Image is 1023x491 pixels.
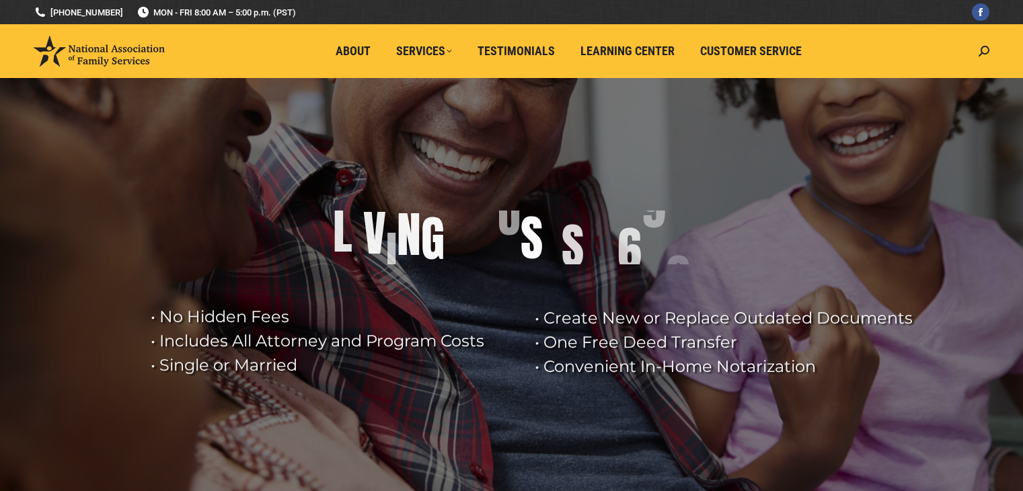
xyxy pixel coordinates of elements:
span: Services [396,44,452,59]
div: 9 [666,250,690,304]
div: V [363,206,386,260]
div: N [397,208,421,262]
div: S [562,219,584,273]
div: 9 [642,180,666,234]
a: Customer Service [691,38,811,64]
span: Learning Center [580,44,675,59]
a: About [326,38,380,64]
div: I [386,227,397,281]
a: Learning Center [571,38,684,64]
div: 6 [617,223,642,276]
span: About [336,44,371,59]
rs-layer: • No Hidden Fees • Includes All Attorney and Program Costs • Single or Married [151,305,518,377]
span: MON - FRI 8:00 AM – 5:00 p.m. (PST) [137,6,296,19]
span: Customer Service [700,44,802,59]
div: G [421,212,445,266]
div: I [352,262,363,315]
rs-layer: • Create New or Replace Outdated Documents • One Free Deed Transfer • Convenient In-Home Notariza... [535,306,925,379]
div: S [521,211,543,265]
a: [PHONE_NUMBER] [34,6,123,19]
div: L [333,204,352,258]
a: Facebook page opens in new window [972,3,989,21]
img: National Association of Family Services [34,36,165,67]
span: Testimonials [478,44,555,59]
div: U [498,188,521,241]
a: Testimonials [468,38,564,64]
